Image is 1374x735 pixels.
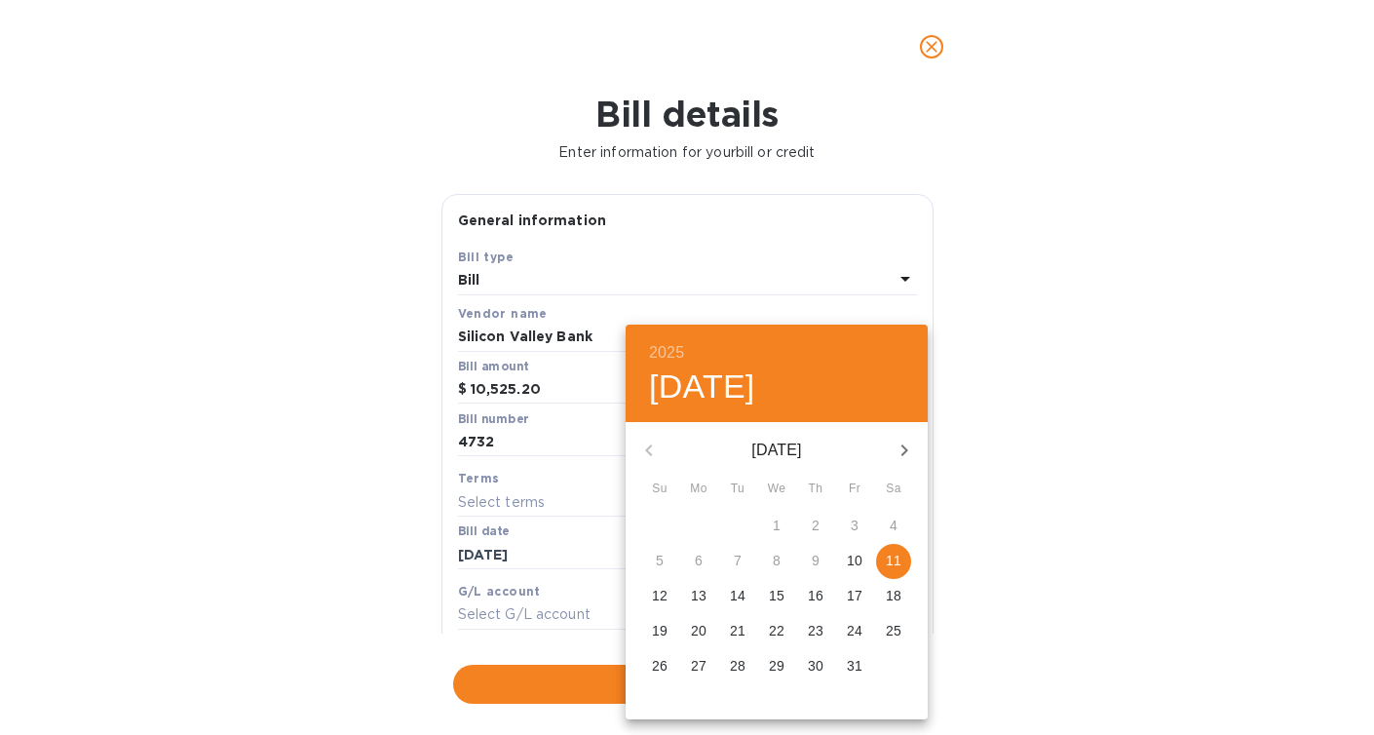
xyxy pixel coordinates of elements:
[876,544,911,579] button: 11
[808,656,823,676] p: 30
[837,480,872,499] span: Fr
[837,649,872,684] button: 31
[681,614,716,649] button: 20
[642,649,677,684] button: 26
[759,480,794,499] span: We
[876,579,911,614] button: 18
[691,656,706,676] p: 27
[808,621,823,640] p: 23
[649,339,684,367] button: 2025
[876,614,911,649] button: 25
[720,480,755,499] span: Tu
[769,621,784,640] p: 22
[759,649,794,684] button: 29
[730,656,745,676] p: 28
[769,586,784,605] p: 15
[886,586,901,605] p: 18
[652,586,668,605] p: 12
[798,579,833,614] button: 16
[798,649,833,684] button: 30
[681,480,716,499] span: Mo
[681,649,716,684] button: 27
[642,480,677,499] span: Su
[886,551,901,570] p: 11
[681,579,716,614] button: 13
[847,586,862,605] p: 17
[798,614,833,649] button: 23
[652,621,668,640] p: 19
[642,579,677,614] button: 12
[847,656,862,676] p: 31
[672,439,881,462] p: [DATE]
[649,367,755,407] button: [DATE]
[691,621,706,640] p: 20
[886,621,901,640] p: 25
[759,614,794,649] button: 22
[730,621,745,640] p: 21
[876,480,911,499] span: Sa
[652,656,668,676] p: 26
[720,579,755,614] button: 14
[720,614,755,649] button: 21
[847,621,862,640] p: 24
[847,551,862,570] p: 10
[691,586,706,605] p: 13
[769,656,784,676] p: 29
[808,586,823,605] p: 16
[837,544,872,579] button: 10
[759,579,794,614] button: 15
[642,614,677,649] button: 19
[720,649,755,684] button: 28
[837,579,872,614] button: 17
[837,614,872,649] button: 24
[798,480,833,499] span: Th
[730,586,745,605] p: 14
